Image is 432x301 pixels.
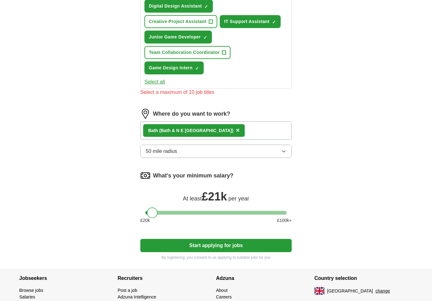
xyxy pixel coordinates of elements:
button: 50 mile radius [140,145,292,158]
span: IT Support Assistant [224,18,269,25]
label: What's your minimum salary? [153,171,233,180]
span: ✓ [195,66,199,71]
img: location.png [140,109,150,119]
button: change [376,288,390,294]
a: About [216,288,228,293]
span: At least [183,195,202,202]
span: [GEOGRAPHIC_DATA] [327,288,373,294]
span: ✓ [272,20,276,25]
button: Team Collaboration Coordinator [144,46,231,59]
span: ✓ [203,35,207,40]
a: Browse jobs [19,288,43,293]
a: Adzuna Intelligence [118,294,156,299]
img: salary.png [140,171,150,181]
span: per year [228,195,249,202]
label: Where do you want to work? [153,110,230,118]
button: Creative Project Assistant [144,15,217,28]
span: 50 mile radius [146,148,177,155]
button: Select all [144,78,165,86]
span: Game Design Intern [149,65,193,71]
a: Careers [216,294,232,299]
img: UK flag [314,287,324,295]
span: £ 100 k+ [277,217,292,224]
div: Select a maximum of 10 job titles [140,89,292,96]
strong: Bath [148,128,158,133]
button: Start applying for jobs [140,239,292,252]
span: £ 20 k [140,217,150,224]
button: IT Support Assistant✓ [220,15,280,28]
span: Team Collaboration Coordinator [149,49,219,56]
span: Digital Design Assistant [149,3,202,9]
span: Junior Game Developer [149,34,201,40]
button: Junior Game Developer✓ [144,31,212,43]
span: £ 21k [202,190,227,203]
h4: Country selection [314,269,413,287]
a: Post a job [118,288,137,293]
button: Game Design Intern✓ [144,61,204,74]
span: Creative Project Assistant [149,18,206,25]
p: By registering, you consent to us applying to suitable jobs for you [140,255,292,260]
a: Salaries [19,294,35,299]
span: (Bath & N E [GEOGRAPHIC_DATA]) [159,128,233,133]
span: ✓ [204,4,208,9]
button: × [236,126,240,135]
span: × [236,127,240,134]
